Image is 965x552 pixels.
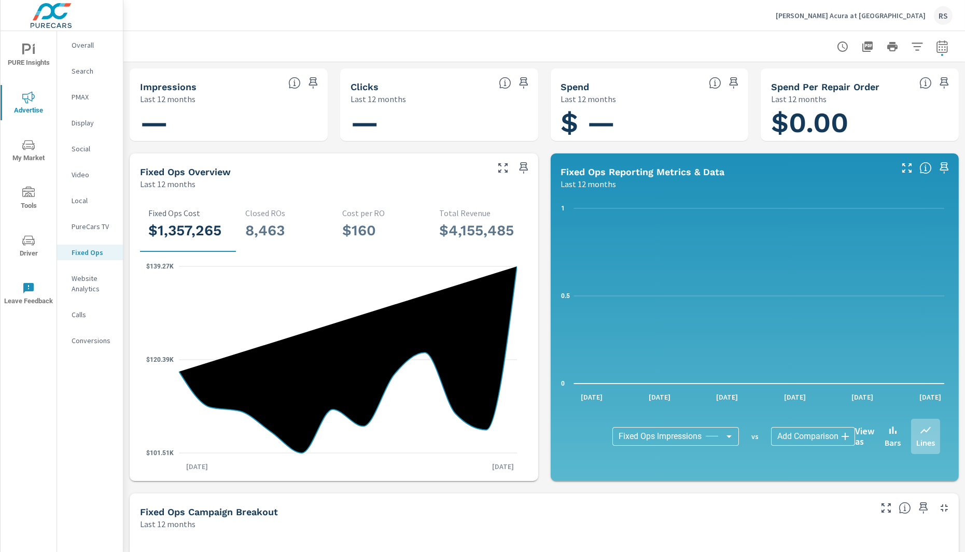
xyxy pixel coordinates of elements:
[936,500,953,516] button: Minimize Widget
[4,282,53,307] span: Leave Feedback
[882,36,903,57] button: Print Report
[919,77,932,89] span: Average cost of Fixed Operations-oriented advertising per each Repair Order closed at the dealer ...
[709,392,745,402] p: [DATE]
[777,431,838,442] span: Add Comparison
[351,105,528,140] h1: —
[907,36,928,57] button: Apply Filters
[72,273,115,294] p: Website Analytics
[57,63,123,79] div: Search
[439,208,520,218] p: Total Revenue
[146,356,174,363] text: $120.39K
[4,234,53,260] span: Driver
[771,427,855,446] div: Add Comparison
[641,392,678,402] p: [DATE]
[561,205,565,212] text: 1
[439,222,520,239] h3: $4,155,485
[57,115,123,131] div: Display
[72,309,115,320] p: Calls
[771,81,879,92] h5: Spend Per Repair Order
[179,461,215,472] p: [DATE]
[305,75,321,91] span: Save this to your personalized report
[855,426,874,447] h6: View as
[140,93,195,105] p: Last 12 months
[4,44,53,69] span: PURE Insights
[561,81,590,92] h5: Spend
[515,75,532,91] span: Save this to your personalized report
[57,219,123,234] div: PureCars TV
[57,89,123,105] div: PMAX
[140,105,317,140] h1: —
[57,141,123,157] div: Social
[499,77,511,89] span: The number of times an ad was clicked by a consumer.
[878,500,894,516] button: Make Fullscreen
[57,167,123,182] div: Video
[72,66,115,76] p: Search
[72,144,115,154] p: Social
[4,139,53,164] span: My Market
[57,271,123,296] div: Website Analytics
[561,105,738,140] h1: $ —
[140,178,195,190] p: Last 12 months
[885,436,901,449] p: Bars
[515,160,532,176] span: Save this to your personalized report
[561,93,617,105] p: Last 12 months
[932,36,953,57] button: Select Date Range
[140,81,197,92] h5: Impressions
[915,500,932,516] span: Save this to your personalized report
[771,105,948,140] h1: $0.00
[72,169,115,180] p: Video
[561,380,565,387] text: 0
[771,93,827,105] p: Last 12 months
[561,292,570,300] text: 0.5
[72,247,115,258] p: Fixed Ops
[57,37,123,53] div: Overall
[739,432,771,441] p: vs
[148,208,229,218] p: Fixed Ops Cost
[148,222,229,239] h3: $1,357,265
[485,461,522,472] p: [DATE]
[72,118,115,128] p: Display
[72,92,115,102] p: PMAX
[899,502,911,514] span: This is a summary of Fixed Ops performance results by campaign. Each column can be sorted.
[72,221,115,232] p: PureCars TV
[777,392,813,402] p: [DATE]
[57,193,123,208] div: Local
[574,392,610,402] p: [DATE]
[245,222,326,239] h3: 8,463
[72,40,115,50] p: Overall
[351,81,379,92] h5: Clicks
[245,208,326,218] p: Closed ROs
[57,307,123,322] div: Calls
[561,166,725,177] h5: Fixed Ops Reporting Metrics & Data
[912,392,948,402] p: [DATE]
[4,187,53,212] span: Tools
[919,162,932,174] span: Understand Fixed Ops data over time and see how metrics compare to each other.
[351,93,406,105] p: Last 12 months
[899,160,915,176] button: Make Fullscreen
[725,75,742,91] span: Save this to your personalized report
[495,160,511,176] button: Make Fullscreen
[709,77,721,89] span: The amount of money spent on advertising during the period.
[72,335,115,346] p: Conversions
[916,436,935,449] p: Lines
[857,36,878,57] button: "Export Report to PDF"
[4,91,53,117] span: Advertise
[561,178,617,190] p: Last 12 months
[146,449,174,457] text: $101.51K
[140,506,278,517] h5: Fixed Ops Campaign Breakout
[619,431,702,442] span: Fixed Ops Impressions
[57,245,123,260] div: Fixed Ops
[140,518,195,530] p: Last 12 months
[146,263,174,270] text: $139.27K
[342,208,423,218] p: Cost per RO
[936,75,953,91] span: Save this to your personalized report
[776,11,926,20] p: [PERSON_NAME] Acura at [GEOGRAPHIC_DATA]
[57,333,123,348] div: Conversions
[612,427,739,446] div: Fixed Ops Impressions
[342,222,423,239] h3: $160
[72,195,115,206] p: Local
[934,6,953,25] div: RS
[140,166,231,177] h5: Fixed Ops Overview
[1,31,57,317] div: nav menu
[844,392,880,402] p: [DATE]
